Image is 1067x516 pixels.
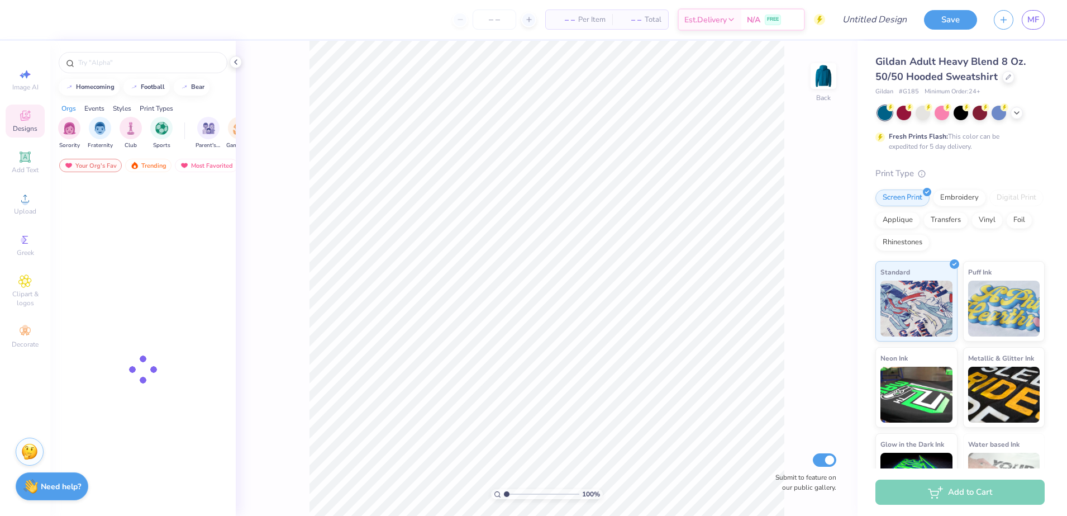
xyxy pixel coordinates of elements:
[889,131,1026,152] div: This color can be expedited for 5 day delivery.
[120,117,142,150] button: filter button
[924,10,977,30] button: Save
[196,117,221,150] div: filter for Parent's Weekend
[59,159,122,172] div: Your Org's Fav
[12,83,39,92] span: Image AI
[13,124,37,133] span: Designs
[125,141,137,150] span: Club
[833,8,916,31] input: Untitled Design
[875,234,930,251] div: Rhinestones
[76,84,115,90] div: homecoming
[968,453,1040,509] img: Water based Ink
[141,84,165,90] div: football
[880,438,944,450] span: Glow in the Dark Ink
[174,79,209,96] button: bear
[968,281,1040,337] img: Puff Ink
[816,93,831,103] div: Back
[767,16,779,23] span: FREE
[812,65,835,87] img: Back
[130,84,139,91] img: trend_line.gif
[59,79,120,96] button: homecoming
[65,84,74,91] img: trend_line.gif
[880,281,952,337] img: Standard
[971,212,1003,229] div: Vinyl
[875,167,1045,180] div: Print Type
[88,141,113,150] span: Fraternity
[645,14,661,26] span: Total
[968,438,1020,450] span: Water based Ink
[175,159,238,172] div: Most Favorited
[880,367,952,423] img: Neon Ink
[899,87,919,97] span: # G185
[94,122,106,135] img: Fraternity Image
[925,87,980,97] span: Minimum Order: 24 +
[191,84,204,90] div: bear
[180,84,189,91] img: trend_line.gif
[880,266,910,278] span: Standard
[889,132,948,141] strong: Fresh Prints Flash:
[41,481,81,492] strong: Need help?
[582,489,600,499] span: 100 %
[125,159,172,172] div: Trending
[196,141,221,150] span: Parent's Weekend
[88,117,113,150] button: filter button
[880,453,952,509] img: Glow in the Dark Ink
[880,352,908,364] span: Neon Ink
[1027,13,1039,26] span: MF
[196,117,221,150] button: filter button
[113,103,131,113] div: Styles
[63,122,76,135] img: Sorority Image
[933,190,986,206] div: Embroidery
[150,117,173,150] button: filter button
[130,162,139,169] img: trending.gif
[226,117,252,150] button: filter button
[233,122,246,135] img: Game Day Image
[58,117,80,150] button: filter button
[12,340,39,349] span: Decorate
[747,14,760,26] span: N/A
[226,141,252,150] span: Game Day
[123,79,170,96] button: football
[120,117,142,150] div: filter for Club
[77,57,220,68] input: Try "Alpha"
[58,117,80,150] div: filter for Sorority
[153,141,170,150] span: Sports
[64,162,73,169] img: most_fav.gif
[61,103,76,113] div: Orgs
[968,266,992,278] span: Puff Ink
[180,162,189,169] img: most_fav.gif
[473,10,516,30] input: – –
[88,117,113,150] div: filter for Fraternity
[684,14,727,26] span: Est. Delivery
[14,207,36,216] span: Upload
[226,117,252,150] div: filter for Game Day
[875,212,920,229] div: Applique
[968,367,1040,423] img: Metallic & Glitter Ink
[1022,10,1045,30] a: MF
[59,141,80,150] span: Sorority
[875,190,930,206] div: Screen Print
[202,122,215,135] img: Parent's Weekend Image
[989,190,1044,206] div: Digital Print
[155,122,168,135] img: Sports Image
[968,352,1034,364] span: Metallic & Glitter Ink
[12,165,39,174] span: Add Text
[875,55,1026,83] span: Gildan Adult Heavy Blend 8 Oz. 50/50 Hooded Sweatshirt
[875,87,893,97] span: Gildan
[619,14,641,26] span: – –
[6,290,45,307] span: Clipart & logos
[125,122,137,135] img: Club Image
[17,248,34,257] span: Greek
[552,14,575,26] span: – –
[923,212,968,229] div: Transfers
[140,103,173,113] div: Print Types
[150,117,173,150] div: filter for Sports
[769,472,836,493] label: Submit to feature on our public gallery.
[578,14,606,26] span: Per Item
[84,103,104,113] div: Events
[1006,212,1032,229] div: Foil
